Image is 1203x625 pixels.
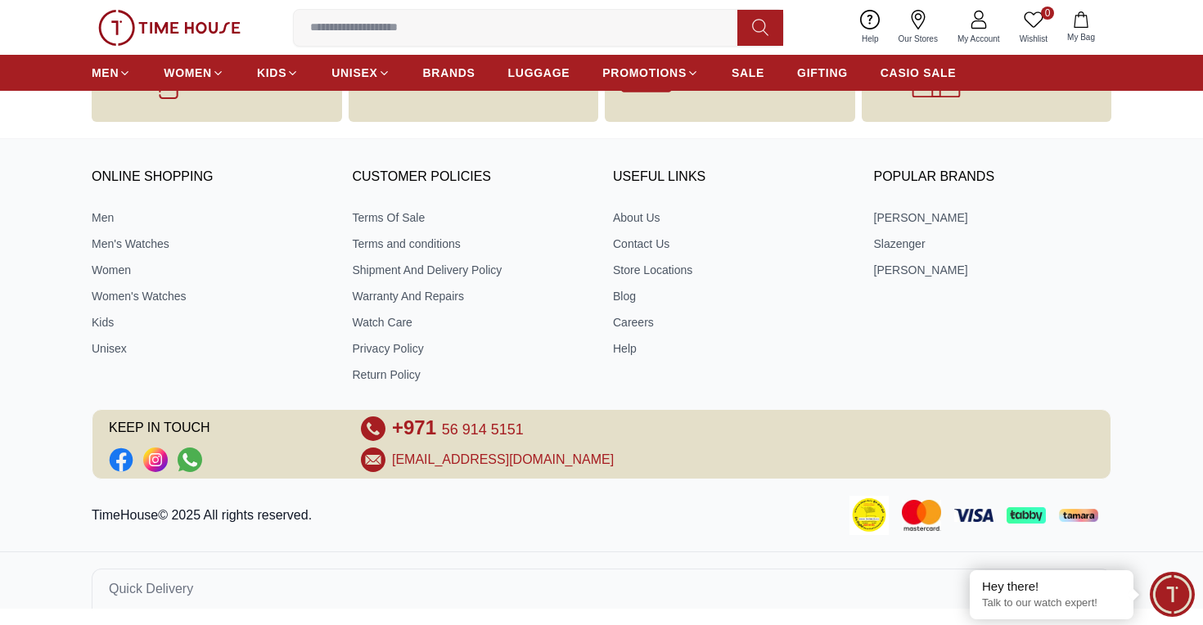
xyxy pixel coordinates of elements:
[902,500,941,530] img: Mastercard
[92,506,318,525] p: TimeHouse© 2025 All rights reserved.
[423,58,475,88] a: BRANDS
[982,596,1121,610] p: Talk to our watch expert!
[602,58,699,88] a: PROMOTIONS
[257,65,286,81] span: KIDS
[353,209,591,226] a: Terms Of Sale
[613,165,851,190] h3: USEFUL LINKS
[92,58,131,88] a: MEN
[881,58,957,88] a: CASIO SALE
[257,58,299,88] a: KIDS
[874,209,1112,226] a: [PERSON_NAME]
[92,314,330,330] a: Kids
[881,65,957,81] span: CASIO SALE
[508,58,570,88] a: LUGGAGE
[508,65,570,81] span: LUGGAGE
[92,288,330,304] a: Women's Watches
[874,262,1112,278] a: [PERSON_NAME]
[732,65,764,81] span: SALE
[143,447,168,472] a: Social Link
[852,7,889,48] a: Help
[92,262,330,278] a: Women
[874,165,1112,190] h3: Popular Brands
[92,569,1111,609] button: Quick Delivery
[353,340,591,357] a: Privacy Policy
[353,366,591,383] a: Return Policy
[1013,33,1054,45] span: Wishlist
[353,236,591,252] a: Terms and conditions
[613,314,851,330] a: Careers
[353,165,591,190] h3: CUSTOMER POLICIES
[797,58,848,88] a: GIFTING
[849,496,889,535] img: Consumer Payment
[1041,7,1054,20] span: 0
[1010,7,1057,48] a: 0Wishlist
[982,578,1121,595] div: Hey there!
[331,65,377,81] span: UNISEX
[423,65,475,81] span: BRANDS
[797,65,848,81] span: GIFTING
[613,262,851,278] a: Store Locations
[92,165,330,190] h3: ONLINE SHOPPING
[613,288,851,304] a: Blog
[109,416,338,441] span: KEEP IN TOUCH
[442,421,524,438] span: 56 914 5151
[892,33,944,45] span: Our Stores
[164,65,212,81] span: WOMEN
[889,7,948,48] a: Our Stores
[392,450,614,470] a: [EMAIL_ADDRESS][DOMAIN_NAME]
[732,58,764,88] a: SALE
[392,416,524,441] a: +971 56 914 5151
[1150,572,1195,617] div: Chat Widget
[353,314,591,330] a: Watch Care
[109,447,133,472] a: Social Link
[874,236,1112,252] a: Slazenger
[92,236,330,252] a: Men's Watches
[353,288,591,304] a: Warranty And Repairs
[1057,8,1105,47] button: My Bag
[613,340,851,357] a: Help
[954,509,993,521] img: Visa
[109,447,133,472] li: Facebook
[92,209,330,226] a: Men
[98,10,241,46] img: ...
[855,33,885,45] span: Help
[1007,507,1046,523] img: Tabby Payment
[1061,31,1102,43] span: My Bag
[353,262,591,278] a: Shipment And Delivery Policy
[613,236,851,252] a: Contact Us
[331,58,390,88] a: UNISEX
[109,579,193,599] span: Quick Delivery
[951,33,1007,45] span: My Account
[602,65,687,81] span: PROMOTIONS
[613,209,851,226] a: About Us
[1059,509,1098,522] img: Tamara Payment
[178,447,202,472] a: Social Link
[92,65,119,81] span: MEN
[92,340,330,357] a: Unisex
[164,58,224,88] a: WOMEN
